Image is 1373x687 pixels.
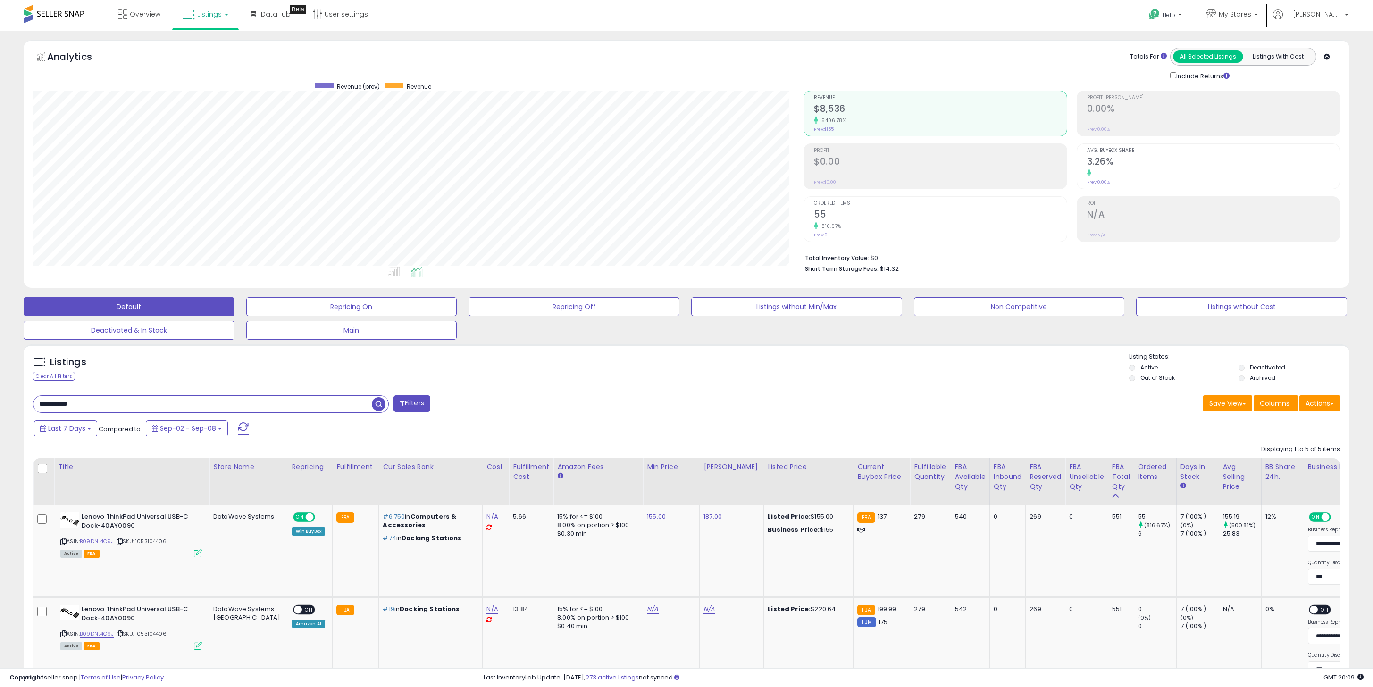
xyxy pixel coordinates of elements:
a: 187.00 [703,512,722,521]
b: Listed Price: [768,604,811,613]
span: OFF [313,513,328,521]
span: DataHub [261,9,291,19]
div: Avg Selling Price [1223,462,1257,492]
span: OFF [1329,513,1344,521]
div: Amazon Fees [557,462,639,472]
div: $0.30 min [557,529,636,538]
div: $155 [768,526,846,534]
small: FBA [336,605,354,615]
div: 0 [1069,512,1101,521]
b: Lenovo ThinkPad Universal USB-C Dock-40AY0090 [82,605,196,625]
h5: Listings [50,356,86,369]
h2: 0.00% [1087,103,1340,116]
a: N/A [647,604,658,614]
button: Actions [1299,395,1340,411]
div: Last InventoryLab Update: [DATE], not synced. [484,673,1364,682]
label: Out of Stock [1140,374,1175,382]
small: 816.67% [818,223,841,230]
small: Prev: N/A [1087,232,1105,238]
div: 0% [1265,605,1297,613]
span: FBA [84,550,100,558]
b: Lenovo ThinkPad Universal USB-C Dock-40AY0090 [82,512,196,532]
div: Win BuyBox [292,527,326,536]
div: 5.66 [513,512,546,521]
div: Cur Sales Rank [383,462,478,472]
a: Privacy Policy [122,673,164,682]
div: Repricing [292,462,329,472]
b: Short Term Storage Fees: [805,265,879,273]
div: 25.83 [1223,529,1261,538]
small: Days In Stock. [1180,482,1186,490]
span: Computers & Accessories [383,512,456,529]
span: Revenue [814,95,1066,101]
div: Displaying 1 to 5 of 5 items [1261,445,1340,454]
i: Get Help [1148,8,1160,20]
small: (0%) [1180,614,1194,621]
span: Avg. Buybox Share [1087,148,1340,153]
div: 542 [955,605,982,613]
span: Last 7 Days [48,424,85,433]
div: 279 [914,605,943,613]
div: 7 (100%) [1180,622,1219,630]
div: $220.64 [768,605,846,613]
img: 31rSOobJGTL._SL40_.jpg [60,605,79,620]
button: Main [246,321,457,340]
a: N/A [486,512,498,521]
span: Help [1163,11,1175,19]
div: 6 [1138,529,1176,538]
div: 269 [1030,605,1058,613]
p: in [383,605,475,613]
div: Totals For [1130,52,1167,61]
label: Deactivated [1250,363,1285,371]
small: (0%) [1180,521,1194,529]
a: B09DNL4C9J [80,630,114,638]
h2: $8,536 [814,103,1066,116]
span: ON [294,513,306,521]
div: 0 [1069,605,1101,613]
li: $0 [805,251,1333,263]
div: Clear All Filters [33,372,75,381]
button: Sep-02 - Sep-08 [146,420,228,436]
div: FBA Reserved Qty [1030,462,1061,492]
div: 15% for <= $100 [557,605,636,613]
div: Fulfillment Cost [513,462,549,482]
b: Business Price: [768,525,820,534]
button: Listings With Cost [1243,50,1313,63]
button: Last 7 Days [34,420,97,436]
a: 273 active listings [586,673,639,682]
span: 199.99 [878,604,896,613]
p: Listing States: [1129,352,1350,361]
small: FBA [857,512,875,523]
span: Overview [130,9,160,19]
div: 269 [1030,512,1058,521]
label: Active [1140,363,1158,371]
button: Repricing On [246,297,457,316]
button: Non Competitive [914,297,1125,316]
div: 540 [955,512,982,521]
small: 5406.78% [818,117,846,124]
button: Listings without Cost [1136,297,1347,316]
div: 7 (100%) [1180,529,1219,538]
span: All listings currently available for purchase on Amazon [60,642,82,650]
b: Total Inventory Value: [805,254,869,262]
span: OFF [1318,606,1333,614]
small: (816.67%) [1144,521,1170,529]
a: Help [1141,1,1191,31]
div: FBA Unsellable Qty [1069,462,1104,492]
div: N/A [1223,605,1254,613]
a: B09DNL4C9J [80,537,114,545]
div: 0 [994,512,1019,521]
span: Profit [814,148,1066,153]
div: 0 [1138,605,1176,613]
h5: Analytics [47,50,110,66]
div: 8.00% on portion > $100 [557,521,636,529]
a: Terms of Use [81,673,121,682]
span: FBA [84,642,100,650]
small: (0%) [1138,614,1151,621]
h2: N/A [1087,209,1340,222]
h2: 3.26% [1087,156,1340,169]
span: Columns [1260,399,1289,408]
small: Prev: $155 [814,126,834,132]
small: Prev: 0.00% [1087,126,1110,132]
div: 551 [1112,512,1127,521]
